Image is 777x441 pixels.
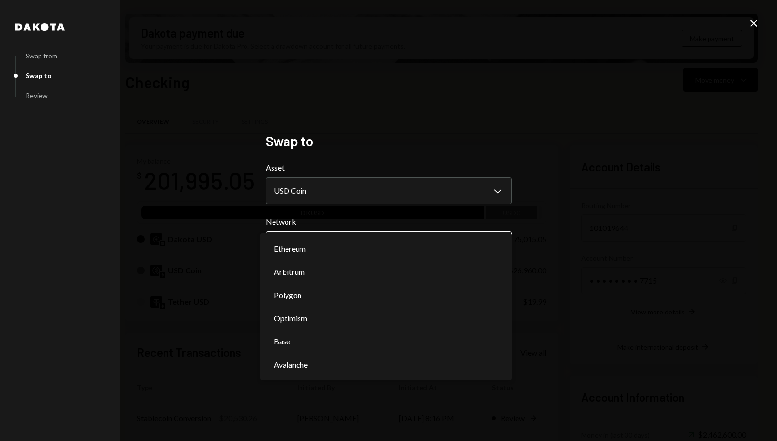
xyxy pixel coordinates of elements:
[274,266,305,278] span: Arbitrum
[274,289,301,301] span: Polygon
[274,336,290,347] span: Base
[266,177,512,204] button: Asset
[266,216,512,228] label: Network
[274,313,307,324] span: Optimism
[26,71,52,80] div: Swap to
[26,91,48,100] div: Review
[266,162,512,173] label: Asset
[266,132,512,151] h2: Swap to
[274,243,306,255] span: Ethereum
[266,231,512,258] button: Network
[26,52,57,60] div: Swap from
[274,359,308,370] span: Avalanche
